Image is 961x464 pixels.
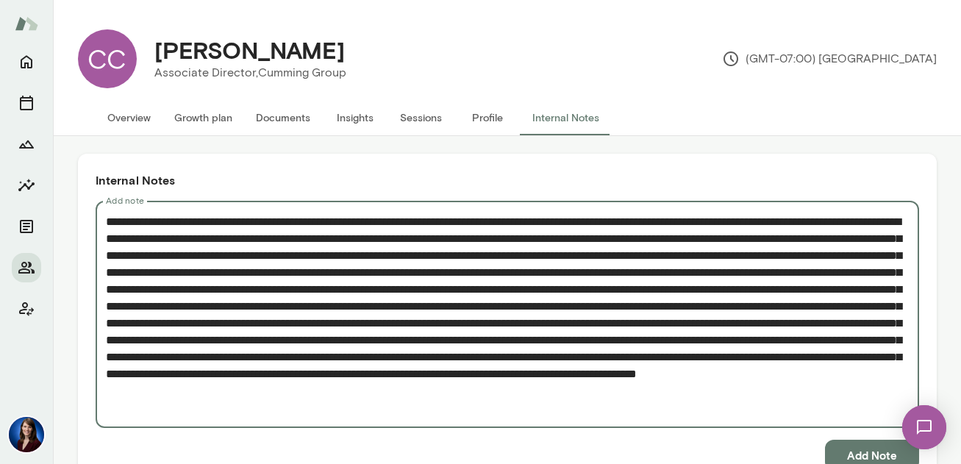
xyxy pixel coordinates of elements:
button: Client app [12,294,41,324]
button: Documents [12,212,41,241]
p: (GMT-07:00) [GEOGRAPHIC_DATA] [722,50,937,68]
h6: Internal Notes [96,171,919,189]
img: Julie Rollauer [9,417,44,452]
button: Insights [322,100,388,135]
button: Insights [12,171,41,200]
p: Associate Director, Cumming Group [154,64,346,82]
h4: [PERSON_NAME] [154,36,345,64]
button: Sessions [388,100,454,135]
div: CC [78,29,137,88]
button: Documents [244,100,322,135]
button: Internal Notes [521,100,611,135]
button: Overview [96,100,162,135]
button: Growth Plan [12,129,41,159]
button: Sessions [12,88,41,118]
button: Home [12,47,41,76]
button: Members [12,253,41,282]
img: Mento [15,10,38,38]
button: Growth plan [162,100,244,135]
button: Profile [454,100,521,135]
label: Add note [106,194,144,207]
